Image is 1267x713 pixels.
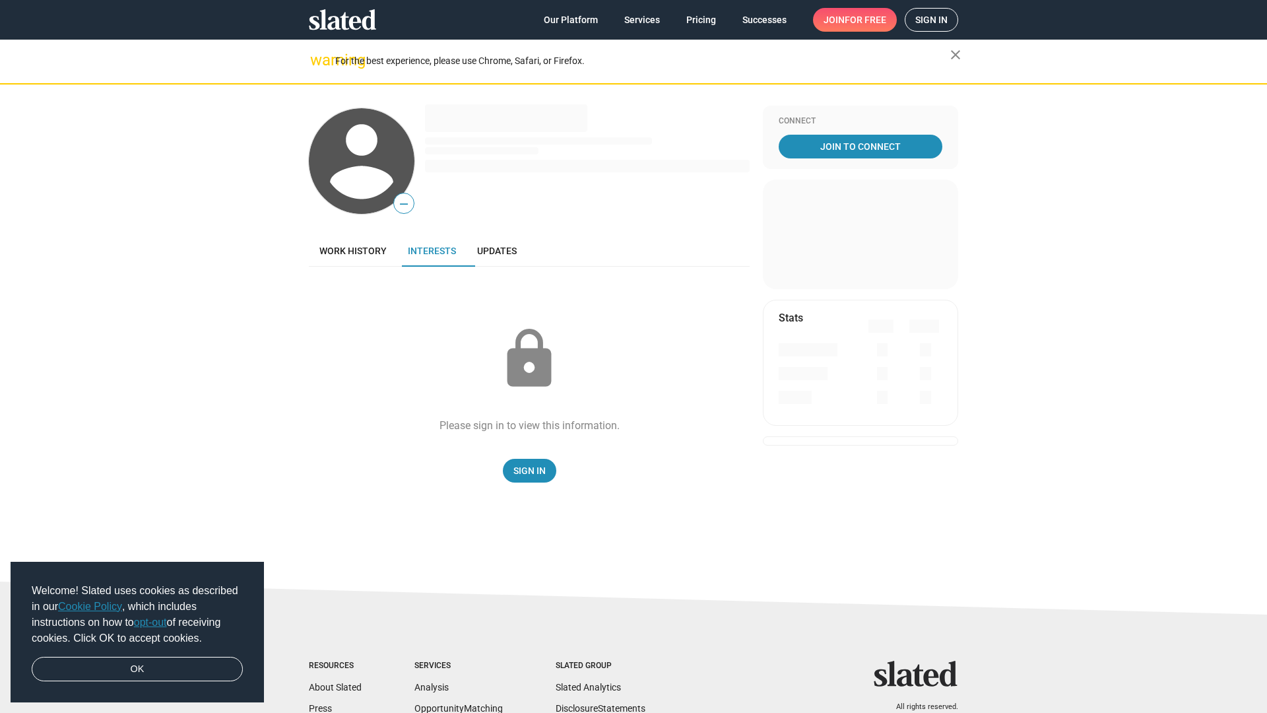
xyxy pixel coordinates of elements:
div: Please sign in to view this information. [439,419,620,432]
div: Connect [779,116,942,127]
span: Work history [319,246,387,256]
mat-icon: close [948,47,963,63]
a: Sign In [503,459,556,483]
span: Services [624,8,660,32]
span: Successes [742,8,787,32]
div: cookieconsent [11,562,264,703]
span: Interests [408,246,456,256]
mat-card-title: Stats [779,311,803,325]
span: Updates [477,246,517,256]
span: Sign In [513,459,546,483]
a: Interests [397,235,467,267]
div: Resources [309,661,362,671]
a: Pricing [676,8,727,32]
a: About Slated [309,682,362,693]
a: Slated Analytics [556,682,621,693]
a: opt-out [134,617,167,628]
a: Sign in [905,8,958,32]
a: Joinfor free [813,8,897,32]
span: Welcome! Slated uses cookies as described in our , which includes instructions on how to of recei... [32,583,243,646]
span: Join [824,8,886,32]
div: Services [414,661,503,671]
a: Join To Connect [779,135,942,158]
mat-icon: lock [496,326,562,392]
div: Slated Group [556,661,645,671]
mat-icon: warning [310,52,326,68]
a: dismiss cookie message [32,657,243,682]
a: Analysis [414,682,449,693]
a: Services [614,8,670,32]
a: Updates [467,235,527,267]
a: Successes [732,8,797,32]
a: Our Platform [533,8,608,32]
span: — [394,195,414,213]
span: Pricing [686,8,716,32]
div: For the best experience, please use Chrome, Safari, or Firefox. [335,52,950,70]
span: Our Platform [544,8,598,32]
span: Join To Connect [781,135,940,158]
span: Sign in [915,9,948,31]
a: Work history [309,235,397,267]
span: for free [845,8,886,32]
a: Cookie Policy [58,601,122,612]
